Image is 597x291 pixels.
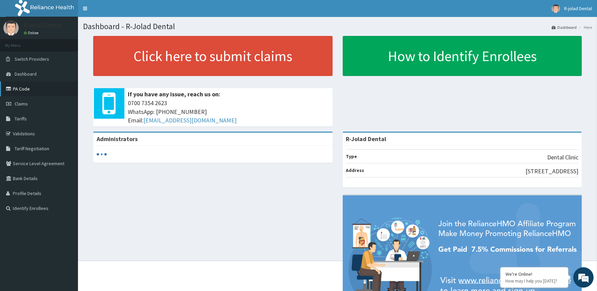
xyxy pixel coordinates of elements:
[525,167,578,176] p: [STREET_ADDRESS]
[97,135,138,143] b: Administrators
[3,20,19,36] img: User Image
[15,116,27,122] span: Tariffs
[15,56,49,62] span: Switch Providers
[505,271,563,277] div: We're Online!
[346,135,386,143] strong: R-Jolad Dental
[343,36,582,76] a: How to Identify Enrollees
[15,101,28,107] span: Claims
[15,145,49,152] span: Tariff Negotiation
[552,4,560,13] img: User Image
[346,153,357,159] b: Type
[505,278,563,284] p: How may I help you today?
[346,167,364,173] b: Address
[128,99,329,125] span: 0700 7354 2623 WhatsApp: [PHONE_NUMBER] Email:
[83,22,592,31] h1: Dashboard - R-Jolad Dental
[128,90,220,98] b: If you have any issue, reach us on:
[564,5,592,12] span: R-jolad Dental
[577,24,592,30] li: Here
[143,116,237,124] a: [EMAIL_ADDRESS][DOMAIN_NAME]
[24,31,40,35] a: Online
[547,153,578,162] p: Dental Clinic
[93,36,333,76] a: Click here to submit claims
[552,24,577,30] a: Dashboard
[24,22,61,28] p: R-jolad Dental
[15,71,37,77] span: Dashboard
[97,149,107,159] svg: audio-loading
